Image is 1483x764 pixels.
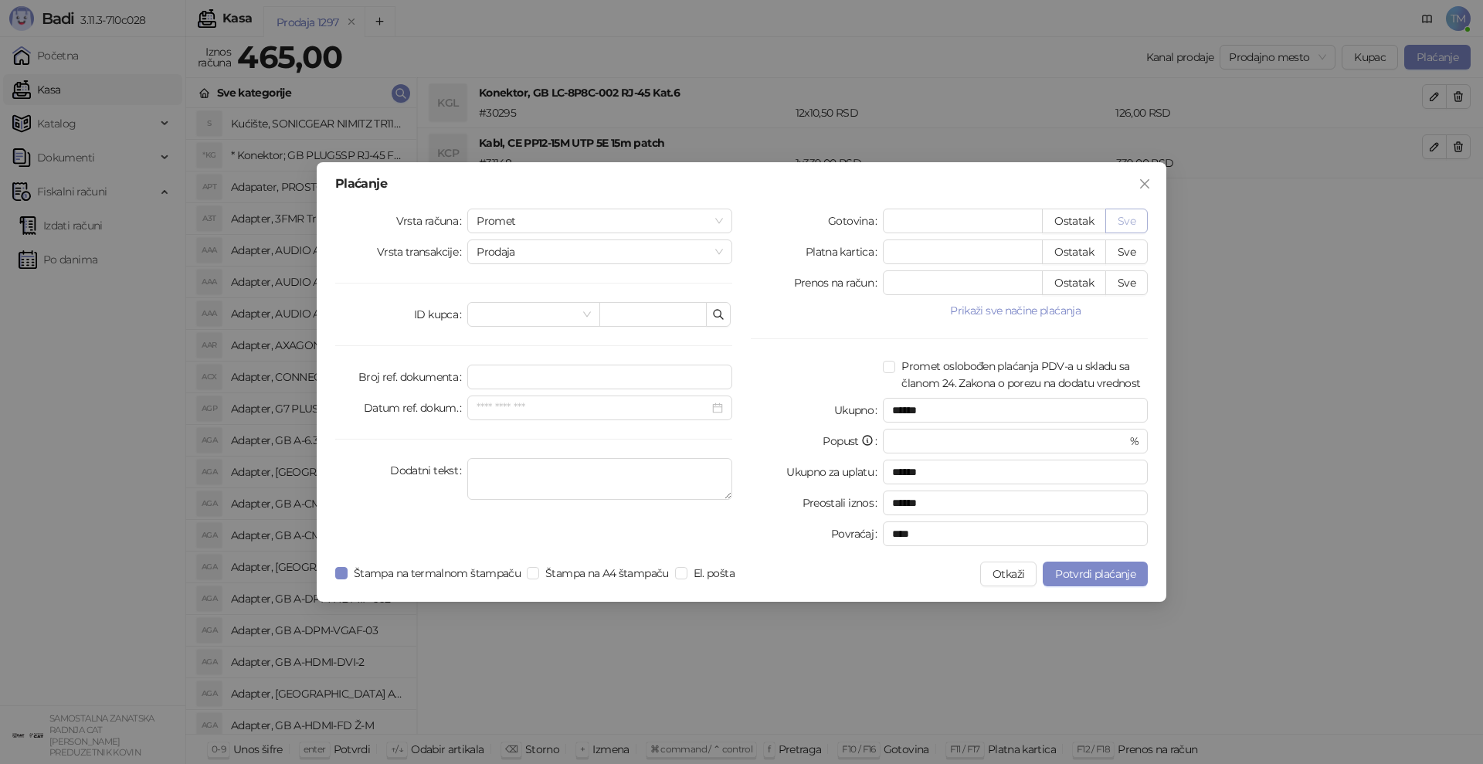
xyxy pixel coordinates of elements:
label: Preostali iznos [803,491,884,515]
textarea: Dodatni tekst [467,458,732,500]
div: Plaćanje [335,178,1148,190]
input: Broj ref. dokumenta [467,365,732,389]
span: close [1139,178,1151,190]
span: Štampa na termalnom štampaču [348,565,527,582]
span: Potvrdi plaćanje [1055,567,1135,581]
button: Sve [1105,270,1148,295]
button: Ostatak [1042,270,1106,295]
span: El. pošta [687,565,741,582]
button: Ostatak [1042,209,1106,233]
button: Sve [1105,239,1148,264]
label: Vrsta transakcije [377,239,468,264]
span: Prodaja [477,240,723,263]
span: Zatvori [1132,178,1157,190]
input: Datum ref. dokum. [477,399,709,416]
button: Prikaži sve načine plaćanja [883,301,1148,320]
button: Potvrdi plaćanje [1043,562,1148,586]
button: Close [1132,171,1157,196]
label: Dodatni tekst [390,458,467,483]
label: Popust [823,429,883,453]
label: Prenos na račun [794,270,884,295]
input: Popust [892,430,1126,453]
label: Ukupno [834,398,884,423]
button: Sve [1105,209,1148,233]
button: Ostatak [1042,239,1106,264]
span: Promet oslobođen plaćanja PDV-a u skladu sa članom 24. Zakona o porezu na dodatu vrednost [895,358,1148,392]
span: Štampa na A4 štampaču [539,565,675,582]
button: Otkaži [980,562,1037,586]
label: Povraćaj [831,521,883,546]
label: Platna kartica [806,239,883,264]
label: Broj ref. dokumenta [358,365,467,389]
span: Promet [477,209,723,233]
label: Vrsta računa [396,209,468,233]
label: ID kupca [414,302,467,327]
label: Gotovina [828,209,883,233]
label: Ukupno za uplatu [786,460,883,484]
label: Datum ref. dokum. [364,396,468,420]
